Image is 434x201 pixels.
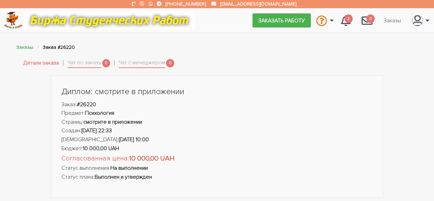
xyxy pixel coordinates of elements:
[220,1,296,7] a: [EMAIL_ADDRESS][DOMAIN_NAME]
[61,173,373,182] li: Статус плана:
[61,135,373,144] li: [DEMOGRAPHIC_DATA]:
[16,44,33,50] a: Заказы
[61,164,373,173] li: Статус выполнения:
[61,126,373,135] li: Создан:
[378,14,407,27] a: Заказы
[61,86,373,98] h1: Диплом: смотрите в приложении
[356,11,378,30] a: 0
[61,144,373,153] li: Бюджет:
[61,118,373,127] li: Страниц:
[81,127,112,134] strong: [DATE] 22:33
[366,14,375,23] span: 0
[344,14,353,23] span: 2
[43,43,75,51] li: Заказ #26220
[85,110,114,116] strong: Психология
[110,165,148,171] strong: На выполнении
[4,12,23,29] img: logo-c4363faeb99b52c628a42810ed6dfb4293a56d4e4775eb116515dfe7f33672af.png
[166,59,174,68] span: 0
[166,1,206,7] a: [PHONE_NUMBER]
[83,119,142,125] strong: смотрите в приложении
[61,100,373,109] li: Заказ:
[77,101,96,108] strong: #26220
[102,59,110,68] span: 0
[129,154,175,163] strong: 10 000,00 UAH
[68,58,101,68] a: Чат по заказу
[24,11,195,30] img: motto-12e01f5a76059d5f6a28199ef077b1f78e012cfde436ab5cf1d4517935686d32.gif
[23,59,59,68] a: Детали заказа
[336,11,356,30] a: 2
[119,58,165,68] a: Чат с менеджером
[119,136,149,143] strong: [DATE] 10:00
[61,153,373,164] li: Согласованная цена:
[83,145,119,152] strong: 10 000,00 UAH
[253,13,311,27] a: Заказать работу
[95,174,152,180] strong: Выполнен и утвержден
[61,109,373,118] li: Предмет:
